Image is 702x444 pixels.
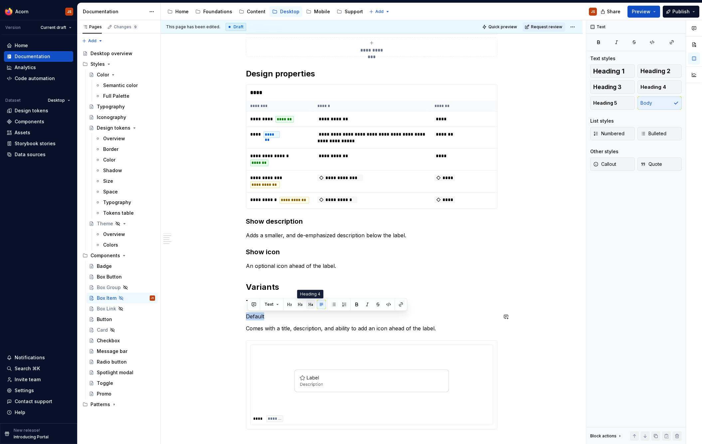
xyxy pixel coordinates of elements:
a: Message bar [86,346,158,357]
button: Bulleted [637,127,682,140]
div: Badge [97,263,112,270]
div: Help [15,409,25,416]
p: New release! [14,428,40,433]
a: Design tokens [4,105,73,116]
div: Data sources [15,151,46,158]
a: Home [4,40,73,51]
span: Heading 3 [593,84,621,90]
h3: Show icon [246,247,497,257]
a: Border [92,144,158,155]
div: List styles [590,118,614,124]
div: Toggle [97,380,113,387]
div: Home [15,42,28,49]
a: Assets [4,127,73,138]
a: Full Palette [92,91,158,101]
div: Settings [15,387,34,394]
button: Request review [523,22,565,32]
a: Foundations [193,6,235,17]
a: Analytics [4,62,73,73]
div: Radio button [97,359,127,365]
div: Desktop overview [90,50,132,57]
div: Styles [90,61,105,67]
a: Tokens table [92,208,158,218]
div: Message bar [97,348,127,355]
a: Shadow [92,165,158,176]
a: Box Group [86,282,158,293]
a: Box Link [86,303,158,314]
div: Foundations [203,8,232,15]
button: Heading 5 [590,96,635,110]
div: JS [151,295,154,301]
a: Typography [92,197,158,208]
p: Introducing Portal [14,434,49,440]
div: Heading 4 [297,290,323,298]
div: Checkbox [97,337,120,344]
a: Code automation [4,73,73,84]
div: JS [591,9,595,14]
div: Button [97,316,112,323]
div: Draft [226,23,246,31]
div: Typography [97,103,125,110]
div: Color [97,71,109,78]
div: Block actions [590,431,622,441]
div: Page tree [165,5,366,18]
div: Overview [103,231,125,238]
div: Tokens table [103,210,134,216]
a: Data sources [4,149,73,160]
div: Content [247,8,265,15]
div: Components [15,118,44,125]
button: Quick preview [480,22,520,32]
h3: Show description [246,217,497,226]
div: Color [103,157,115,163]
a: Color [92,155,158,165]
div: Documentation [83,8,146,15]
div: Analytics [15,64,36,71]
button: Callout [590,158,635,171]
div: Box Group [97,284,121,291]
a: Support [334,6,366,17]
span: Numbered [593,130,624,137]
div: Patterns [90,401,110,408]
p: Comes with a title, description, and ability to add an icon ahead of the label. [246,324,497,332]
div: Box Link [97,305,116,312]
button: Notifications [4,352,73,363]
button: Add [80,36,105,46]
button: Heading 1 [590,64,635,78]
button: Publish [663,6,699,18]
button: Heading 3 [590,80,635,94]
div: Design tokens [15,107,48,114]
a: Box ItemJS [86,293,158,303]
div: Card [97,327,108,333]
div: Promo [97,390,111,397]
div: Notifications [15,354,45,361]
p: Adds a smaller, and de-emphasized description below the label. [246,231,497,239]
div: Box Item [97,295,116,301]
a: Card [86,325,158,335]
button: Search ⌘K [4,363,73,374]
a: Box Button [86,272,158,282]
a: Badge [86,261,158,272]
span: Callout [593,161,616,167]
div: Overview [103,135,125,142]
a: Settings [4,385,73,396]
button: Current draft [38,23,75,32]
div: Pages [83,24,102,30]
div: Typography [103,199,131,206]
button: Heading 4 [637,80,682,94]
div: Search ⌘K [15,365,40,372]
div: Storybook stories [15,140,56,147]
div: Code automation [15,75,55,82]
span: Preview [632,8,650,15]
a: Desktop [269,6,302,17]
div: Page tree [80,48,158,410]
span: Desktop [48,98,65,103]
a: Checkbox [86,335,158,346]
span: Quote [640,161,662,167]
div: Size [103,178,113,184]
button: Preview [627,6,660,18]
div: Iconography [97,114,126,121]
div: Acorn [15,8,29,15]
a: Spotlight modal [86,367,158,378]
div: Colors [103,242,118,248]
a: Content [236,6,268,17]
